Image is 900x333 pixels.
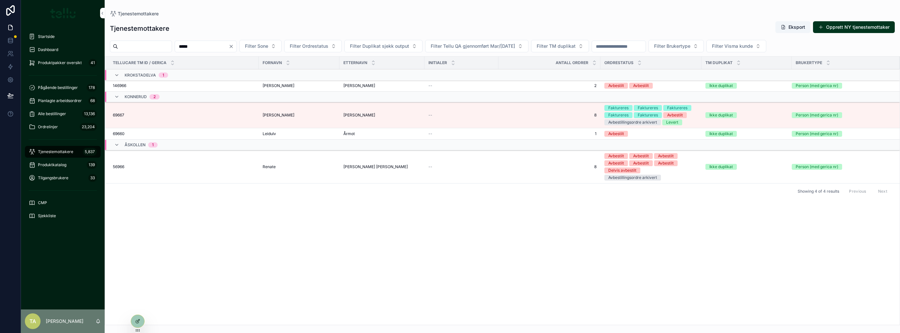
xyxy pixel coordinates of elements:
[608,105,629,111] div: Faktureres
[29,317,36,325] span: TA
[502,164,597,169] span: 8
[343,83,375,88] span: [PERSON_NAME]
[813,21,895,33] button: Opprett NY tjenestemottaker
[706,40,766,52] button: Select Button
[263,60,282,65] span: Fornavn
[431,43,515,49] span: Filter Tellu QA gjennomført Mar/[DATE]
[113,131,255,136] a: 69660
[604,153,698,181] a: AvbestiltAvbestiltAvbestiltAvbestiltAvbestiltAvbestiltDelvis avbestiltAvbestillingsordre arkivert
[608,112,629,118] div: Faktureres
[667,105,687,111] div: Faktureres
[604,131,698,137] a: Avbestilt
[343,131,421,136] a: Årmot
[83,148,97,156] div: 5,837
[344,40,423,52] button: Select Button
[80,123,97,131] div: 23,204
[428,60,447,65] span: Initialer
[88,174,97,182] div: 33
[709,83,733,89] div: Ikke duplikat
[25,82,101,94] a: Pågående bestillinger178
[263,164,336,169] a: Renate
[113,164,255,169] a: 56966
[638,112,658,118] div: Faktureres
[705,131,788,137] a: Ikke duplikat
[709,112,733,118] div: Ikke duplikat
[113,60,166,65] span: Tellucare TM ID / Gerica
[263,164,276,169] span: Renate
[608,153,624,159] div: Avbestilt
[25,210,101,222] a: Sjekkliste
[709,131,733,137] div: Ikke duplikat
[38,124,58,130] span: Ordrelinjer
[705,112,788,118] a: Ikke duplikat
[25,159,101,171] a: Produktkatalog139
[50,8,76,18] img: App logo
[608,160,624,166] div: Avbestilt
[38,213,56,219] span: Sjekkliste
[38,60,82,65] span: Produktpakker oversikt
[633,160,649,166] div: Avbestilt
[25,197,101,209] a: CMP
[796,164,838,170] div: Person (med gerica nr)
[658,160,674,166] div: Avbestilt
[38,47,58,52] span: Dashboard
[263,113,294,118] span: [PERSON_NAME]
[531,40,589,52] button: Select Button
[633,83,649,89] div: Avbestilt
[654,43,690,49] span: Filter Brukertype
[428,164,494,169] a: --
[25,121,101,133] a: Ordrelinjer23,204
[343,164,408,169] span: [PERSON_NAME] [PERSON_NAME]
[428,131,494,136] a: --
[556,60,588,65] span: Antall ordrer
[87,84,97,92] div: 178
[792,131,892,137] a: Person (med gerica nr)
[796,60,822,65] span: Brukertype
[608,83,624,89] div: Avbestilt
[796,83,838,89] div: Person (med gerica nr)
[428,131,432,136] span: --
[343,113,375,118] span: [PERSON_NAME]
[712,43,753,49] span: Filter Visma kunde
[125,73,156,78] span: Krokstadelva
[608,167,636,173] div: Delvis avbestilt
[89,59,97,67] div: 41
[428,113,494,118] a: --
[343,60,367,65] span: Etternavn
[608,175,657,181] div: Avbestillingsordre arkivert
[705,60,733,65] span: TM duplikat
[796,112,838,118] div: Person (med gerica nr)
[604,60,633,65] span: Ordrestatus
[25,95,101,107] a: Planlagte arbeidsordrer68
[125,94,147,99] span: Konnerud
[153,94,156,99] div: 2
[229,44,236,49] button: Clear
[110,24,169,33] h1: Tjenestemottakere
[263,83,294,88] span: [PERSON_NAME]
[343,83,421,88] a: [PERSON_NAME]
[38,175,68,181] span: Tilgangsbrukere
[705,164,788,170] a: Ikke duplikat
[792,83,892,89] a: Person (med gerica nr)
[25,146,101,158] a: Tjenestemottakere5,837
[502,83,597,88] a: 2
[21,26,105,230] div: scrollable content
[113,113,255,118] a: 69667
[649,40,704,52] button: Select Button
[350,43,409,49] span: Filter Duplikat sjekk output
[502,113,597,118] a: 8
[25,57,101,69] a: Produktpakker oversikt41
[38,149,73,154] span: Tjenestemottakere
[343,164,421,169] a: [PERSON_NAME] [PERSON_NAME]
[502,131,597,136] a: 1
[425,40,528,52] button: Select Button
[25,172,101,184] a: Tilgangsbrukere33
[113,83,255,88] a: 146966
[428,83,494,88] a: --
[38,85,78,90] span: Pågående bestillinger
[705,83,788,89] a: Ikke duplikat
[263,131,276,136] span: Leidulv
[792,112,892,118] a: Person (med gerica nr)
